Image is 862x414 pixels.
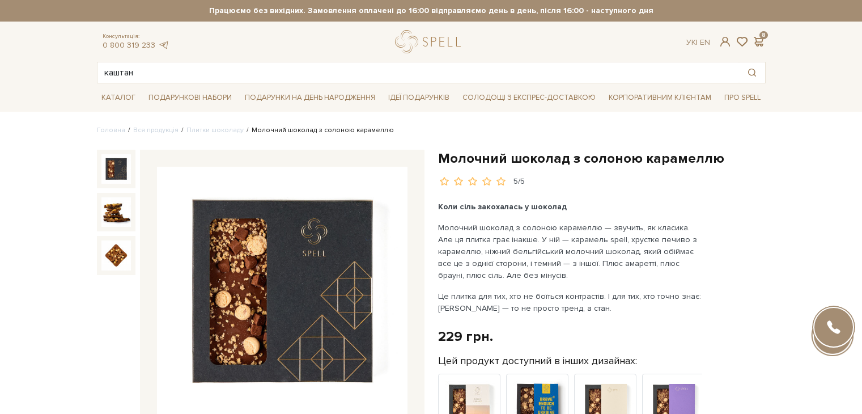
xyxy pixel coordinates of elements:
[101,197,131,227] img: Молочний шоколад з солоною карамеллю
[144,89,236,107] span: Подарункові набори
[97,89,140,107] span: Каталог
[438,222,704,281] p: Молочний шоколад з солоною карамеллю — звучить, як класика. Але ця плитка грає інакше. У ній — ка...
[101,154,131,184] img: Молочний шоколад з солоною карамеллю
[395,30,466,53] a: logo
[133,126,179,134] a: Вся продукція
[700,37,710,47] a: En
[97,126,125,134] a: Головна
[240,89,380,107] span: Подарунки на День народження
[438,290,704,314] p: Це плитка для тих, хто не боїться контрастів. І для тих, хто точно знає: [PERSON_NAME] — то не пр...
[438,150,766,167] h1: Молочний шоколад з солоною карамеллю
[513,176,525,187] div: 5/5
[186,126,244,134] a: Плитки шоколаду
[720,89,765,107] span: Про Spell
[101,240,131,270] img: Молочний шоколад з солоною карамеллю
[158,40,169,50] a: telegram
[438,354,637,367] label: Цей продукт доступний в інших дизайнах:
[696,37,698,47] span: |
[97,62,739,83] input: Пошук товару у каталозі
[103,33,169,40] span: Консультація:
[604,88,716,107] a: Корпоративним клієнтам
[103,40,155,50] a: 0 800 319 233
[686,37,710,48] div: Ук
[739,62,765,83] button: Пошук товару у каталозі
[244,125,394,136] li: Молочний шоколад з солоною карамеллю
[438,202,567,212] b: Коли сіль закохалась у шоколад
[197,6,665,16] strong: Працюємо без вихідних. Замовлення оплачені до 16:00 відправляємо день в день, після 16:00 - насту...
[384,89,454,107] span: Ідеї подарунків
[458,88,600,107] a: Солодощі з експрес-доставкою
[438,328,493,345] div: 229 грн.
